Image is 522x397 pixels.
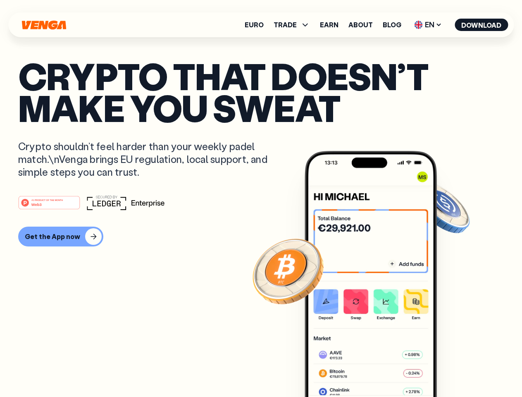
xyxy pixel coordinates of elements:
button: Download [455,19,508,31]
a: Get the App now [18,227,504,246]
button: Get the App now [18,227,103,246]
a: Euro [245,22,264,28]
span: EN [411,18,445,31]
img: USDC coin [412,178,472,237]
div: Get the App now [25,232,80,241]
img: flag-uk [414,21,422,29]
a: Blog [383,22,401,28]
a: Earn [320,22,338,28]
a: #1 PRODUCT OF THE MONTHWeb3 [18,201,80,211]
span: TRADE [274,20,310,30]
p: Crypto that doesn’t make you sweat [18,60,504,123]
p: Crypto shouldn’t feel harder than your weekly padel match.\nVenga brings EU regulation, local sup... [18,140,279,179]
a: About [348,22,373,28]
tspan: Web3 [31,202,42,206]
svg: Home [21,20,67,30]
tspan: #1 PRODUCT OF THE MONTH [31,198,63,201]
img: Bitcoin [251,234,325,308]
span: TRADE [274,22,297,28]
